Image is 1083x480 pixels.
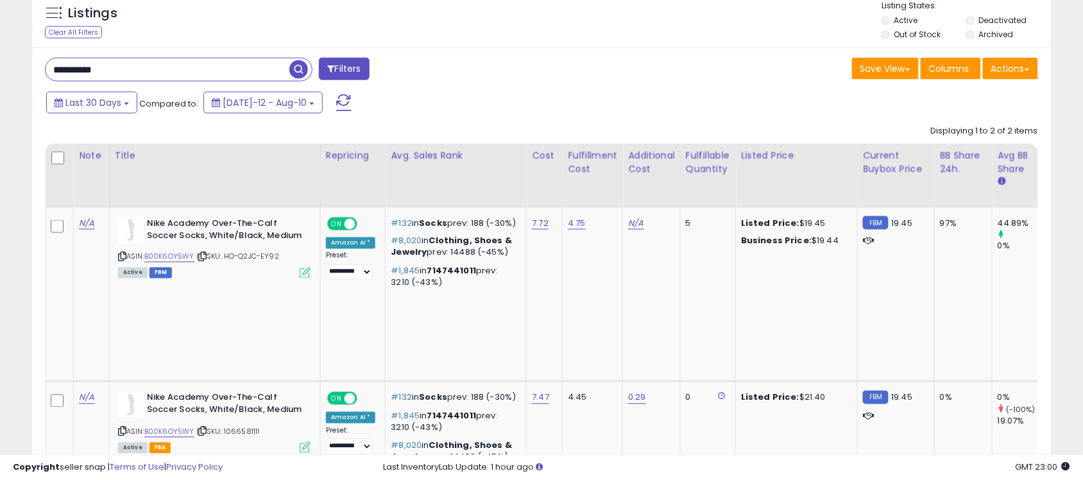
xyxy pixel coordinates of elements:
span: OFF [355,393,376,404]
div: 19.07% [998,416,1050,427]
small: Avg BB Share. [998,176,1005,187]
div: Note [79,149,104,162]
div: Fulfillment Cost [568,149,617,176]
span: Last 30 Days [65,96,121,109]
span: #1,845 [391,410,420,422]
button: [DATE]-12 - Aug-10 [203,92,323,114]
div: Avg BB Share [998,149,1045,176]
div: $19.45 [741,218,848,229]
div: BB Share 24h. [940,149,987,176]
span: FBA [149,443,171,454]
span: Socks [419,391,447,404]
span: 19.45 [892,217,913,229]
a: Terms of Use [110,461,164,473]
p: in prev: 188 (-30%) [391,218,516,229]
div: Preset: [326,427,376,456]
button: Actions [983,58,1038,80]
span: ON [328,393,345,404]
div: Repricing [326,149,380,162]
span: ON [328,219,345,230]
small: FBM [863,391,888,404]
label: Deactivated [979,15,1027,26]
div: Preset: [326,252,376,280]
span: 7147441011 [427,410,477,422]
span: #132 [391,391,412,404]
small: FBM [863,216,888,230]
div: 0% [940,392,982,404]
b: Listed Price: [741,217,799,229]
h5: Listings [68,4,117,22]
label: Active [894,15,918,26]
span: All listings currently available for purchase on Amazon [118,443,148,454]
div: 97% [940,218,982,229]
div: Last InventoryLab Update: 1 hour ago. [383,461,1070,474]
div: ASIN: [118,392,311,452]
small: (-100%) [1006,405,1036,415]
span: #8,020 [391,440,422,452]
span: Columns [929,62,969,75]
a: N/A [79,391,94,404]
a: 4.75 [568,217,586,230]
div: 0% [998,241,1050,252]
img: 11SdtuxggcL._SL40_.jpg [118,218,144,243]
span: 7147441011 [427,265,477,277]
a: 7.47 [532,391,549,404]
div: seller snap | | [13,461,223,474]
div: 4.45 [568,392,613,404]
div: Current Buybox Price [863,149,929,176]
div: 5 [686,218,726,229]
a: 7.72 [532,217,549,230]
div: $19.44 [741,236,848,247]
span: Clothing, Shoes & Jewelry [391,235,512,259]
span: 2025-09-10 23:00 GMT [1016,461,1070,473]
button: Filters [319,58,369,80]
p: in prev: 14488 (-45%) [391,236,516,259]
div: ASIN: [118,218,311,277]
span: Clothing, Shoes & Jewelry [391,440,512,463]
div: Additional Cost [628,149,675,176]
strong: Copyright [13,461,60,473]
b: Nike Academy Over-The-Calf Soccer Socks, White/Black, Medium [147,218,303,244]
div: $21.40 [741,392,848,404]
a: N/A [628,217,644,230]
span: FBM [149,268,173,279]
div: Cost [532,149,557,162]
b: Listed Price: [741,391,799,404]
div: Title [115,149,315,162]
span: | SKU: HO-Q2JC-EY92 [196,252,279,262]
a: 0.29 [628,391,646,404]
a: B00K6OY5WY [144,252,194,262]
span: #8,020 [391,235,422,247]
label: Out of Stock [894,29,941,40]
span: OFF [355,219,376,230]
span: #1,845 [391,265,420,277]
p: in prev: 14488 (-45%) [391,440,516,463]
b: Nike Academy Over-The-Calf Soccer Socks, White/Black, Medium [147,392,303,419]
div: 0 [686,392,726,404]
div: Amazon AI * [326,237,376,249]
div: Avg. Sales Rank [391,149,521,162]
span: [DATE]-12 - Aug-10 [223,96,307,109]
span: | SKU: 1066581111 [196,427,260,437]
a: N/A [79,217,94,230]
a: B00K6OY5WY [144,427,194,438]
span: 19.45 [892,391,913,404]
span: #132 [391,217,412,229]
div: Displaying 1 to 2 of 2 items [931,125,1038,137]
img: 11SdtuxggcL._SL40_.jpg [118,392,144,418]
span: Socks [419,217,447,229]
button: Columns [921,58,981,80]
div: 0% [998,392,1050,404]
b: Business Price: [741,235,812,247]
span: Compared to: [139,98,198,110]
p: in prev: 188 (-30%) [391,392,516,404]
div: Fulfillable Quantity [686,149,730,176]
div: Listed Price [741,149,852,162]
div: Clear All Filters [45,26,102,39]
a: Privacy Policy [166,461,223,473]
p: in prev: 3210 (-43%) [391,411,516,434]
button: Save View [852,58,919,80]
label: Archived [979,29,1014,40]
button: Last 30 Days [46,92,137,114]
span: All listings currently available for purchase on Amazon [118,268,148,279]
